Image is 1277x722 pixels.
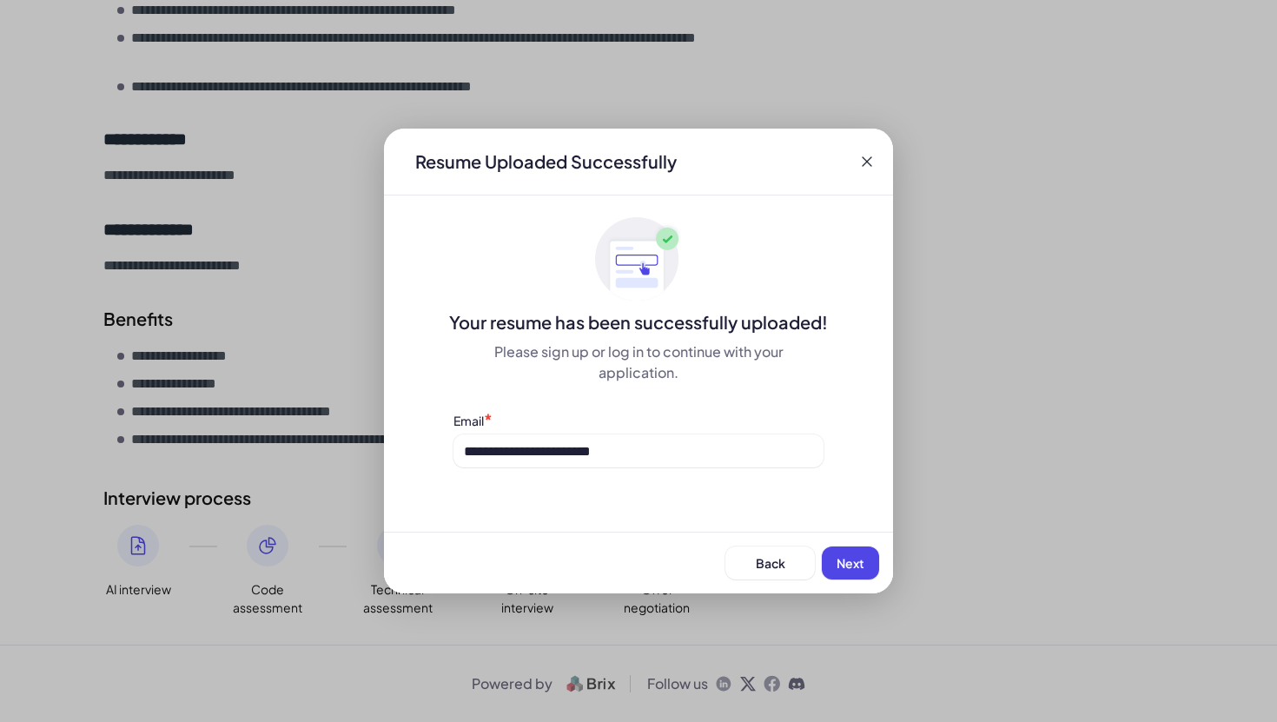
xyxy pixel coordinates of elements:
[384,310,893,335] div: Your resume has been successfully uploaded!
[453,413,484,428] label: Email
[453,341,824,383] div: Please sign up or log in to continue with your application.
[401,149,691,174] div: Resume Uploaded Successfully
[595,216,682,303] img: ApplyedMaskGroup3.svg
[725,546,815,580] button: Back
[837,555,864,571] span: Next
[822,546,879,580] button: Next
[756,555,785,571] span: Back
